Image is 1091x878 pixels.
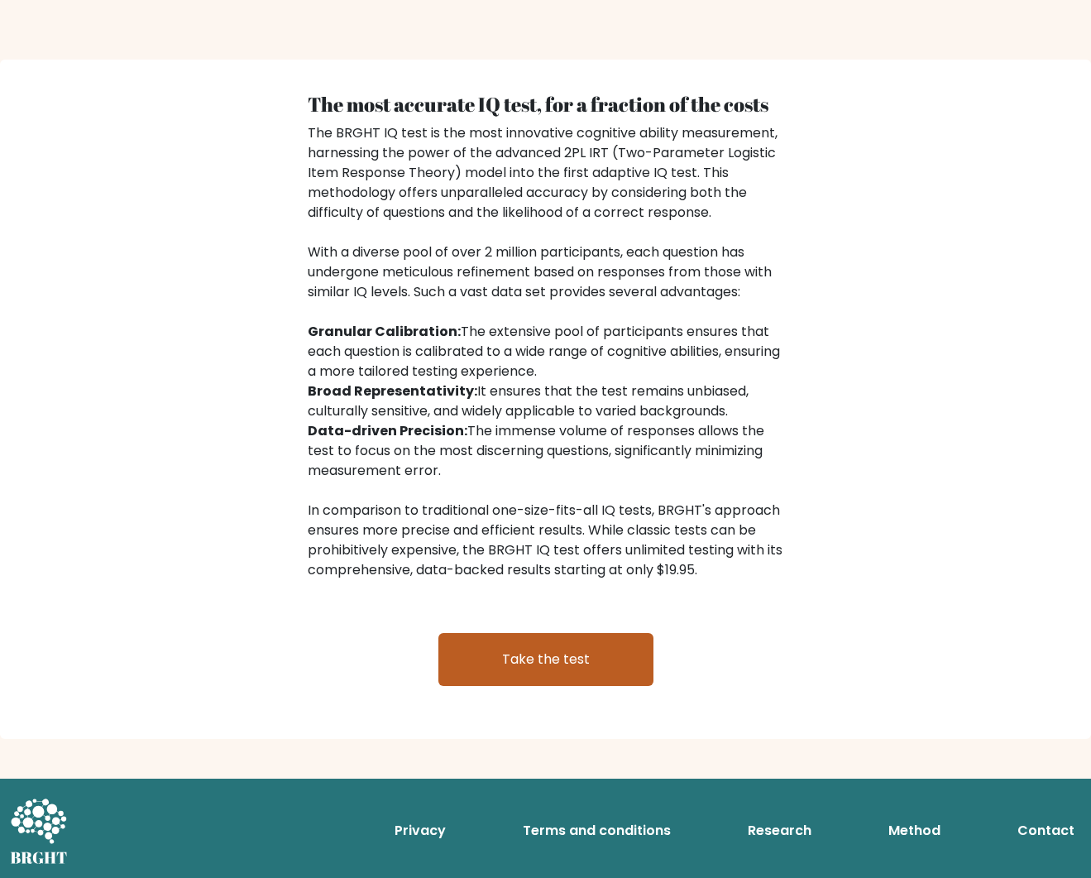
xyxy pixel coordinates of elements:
[308,322,461,341] b: Granular Calibration:
[308,421,467,440] b: Data-driven Precision:
[308,93,784,117] h4: The most accurate IQ test, for a fraction of the costs
[388,814,452,847] a: Privacy
[516,814,677,847] a: Terms and conditions
[1011,814,1081,847] a: Contact
[438,633,653,686] a: Take the test
[308,123,784,580] div: The BRGHT IQ test is the most innovative cognitive ability measurement, harnessing the power of t...
[882,814,947,847] a: Method
[308,381,477,401] b: Broad Representativity:
[741,814,818,847] a: Research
